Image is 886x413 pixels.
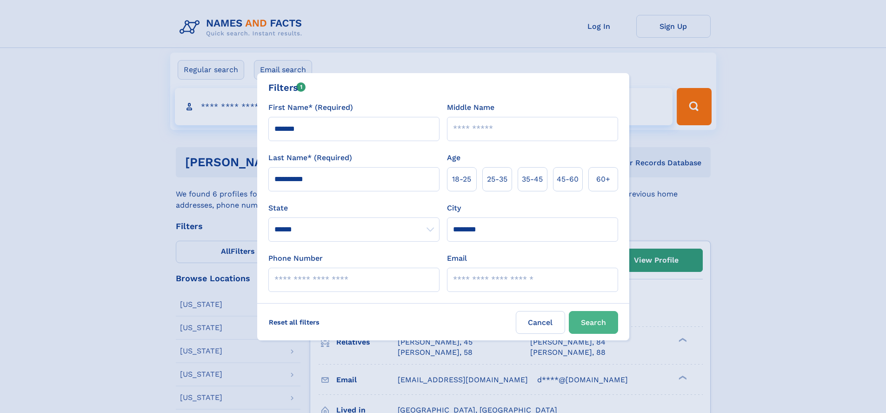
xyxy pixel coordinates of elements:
label: Reset all filters [263,311,326,333]
span: 35‑45 [522,174,543,185]
label: Phone Number [268,253,323,264]
label: First Name* (Required) [268,102,353,113]
label: Cancel [516,311,565,334]
label: Email [447,253,467,264]
div: Filters [268,81,306,95]
label: Middle Name [447,102,494,113]
span: 25‑35 [487,174,507,185]
span: 18‑25 [452,174,471,185]
label: City [447,203,461,214]
span: 60+ [596,174,610,185]
label: State [268,203,440,214]
label: Age [447,152,460,163]
button: Search [569,311,618,334]
span: 45‑60 [557,174,579,185]
label: Last Name* (Required) [268,152,352,163]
